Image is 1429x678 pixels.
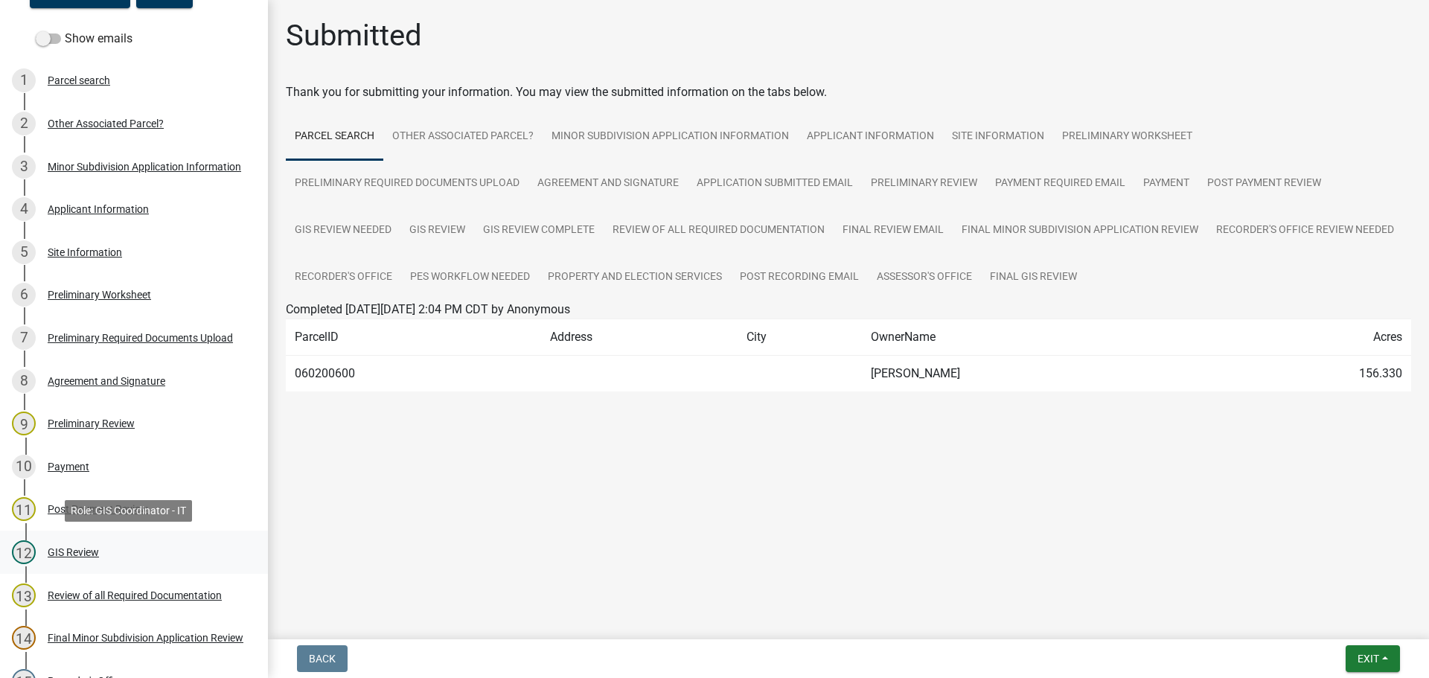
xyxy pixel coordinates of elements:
[953,207,1207,255] a: Final Minor Subdivision Application Review
[834,207,953,255] a: Final Review Email
[48,333,233,343] div: Preliminary Required Documents Upload
[862,160,986,208] a: Preliminary Review
[12,326,36,350] div: 7
[862,356,1212,392] td: [PERSON_NAME]
[286,160,528,208] a: Preliminary Required Documents Upload
[12,240,36,264] div: 5
[48,633,243,643] div: Final Minor Subdivision Application Review
[286,113,383,161] a: Parcel search
[48,504,148,514] div: Post Payment Review
[297,645,348,672] button: Back
[1358,653,1379,665] span: Exit
[688,160,862,208] a: Application Submitted Email
[48,461,89,472] div: Payment
[309,653,336,665] span: Back
[286,207,400,255] a: GIS Review Needed
[1198,160,1330,208] a: Post Payment Review
[541,319,738,356] td: Address
[286,302,570,316] span: Completed [DATE][DATE] 2:04 PM CDT by Anonymous
[48,547,99,557] div: GIS Review
[12,412,36,435] div: 9
[286,18,422,54] h1: Submitted
[48,118,164,129] div: Other Associated Parcel?
[986,160,1134,208] a: Payment Required Email
[12,369,36,393] div: 8
[868,254,981,301] a: Assessor's Office
[981,254,1086,301] a: Final GIS Review
[12,155,36,179] div: 3
[48,75,110,86] div: Parcel search
[36,30,132,48] label: Show emails
[543,113,798,161] a: Minor Subdivision Application Information
[286,254,401,301] a: Recorder's Office
[12,626,36,650] div: 14
[48,290,151,300] div: Preliminary Worksheet
[528,160,688,208] a: Agreement and Signature
[1212,356,1411,392] td: 156.330
[604,207,834,255] a: Review of all Required Documentation
[1053,113,1201,161] a: Preliminary Worksheet
[400,207,474,255] a: GIS Review
[401,254,539,301] a: PES Workflow needed
[731,254,868,301] a: Post Recording Email
[12,497,36,521] div: 11
[539,254,731,301] a: Property and Election Services
[48,418,135,429] div: Preliminary Review
[943,113,1053,161] a: Site Information
[383,113,543,161] a: Other Associated Parcel?
[48,247,122,258] div: Site Information
[474,207,604,255] a: GIS Review Complete
[12,283,36,307] div: 6
[286,319,541,356] td: ParcelID
[738,319,862,356] td: City
[48,376,165,386] div: Agreement and Signature
[1207,207,1403,255] a: Recorder's Office Review Needed
[12,455,36,479] div: 10
[12,583,36,607] div: 13
[1212,319,1411,356] td: Acres
[286,83,1411,101] div: Thank you for submitting your information. You may view the submitted information on the tabs below.
[12,197,36,221] div: 4
[48,204,149,214] div: Applicant Information
[862,319,1212,356] td: OwnerName
[48,590,222,601] div: Review of all Required Documentation
[65,500,192,522] div: Role: GIS Coordinator - IT
[12,112,36,135] div: 2
[798,113,943,161] a: Applicant Information
[286,356,541,392] td: 060200600
[12,68,36,92] div: 1
[48,161,241,172] div: Minor Subdivision Application Information
[12,540,36,564] div: 12
[1346,645,1400,672] button: Exit
[1134,160,1198,208] a: Payment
